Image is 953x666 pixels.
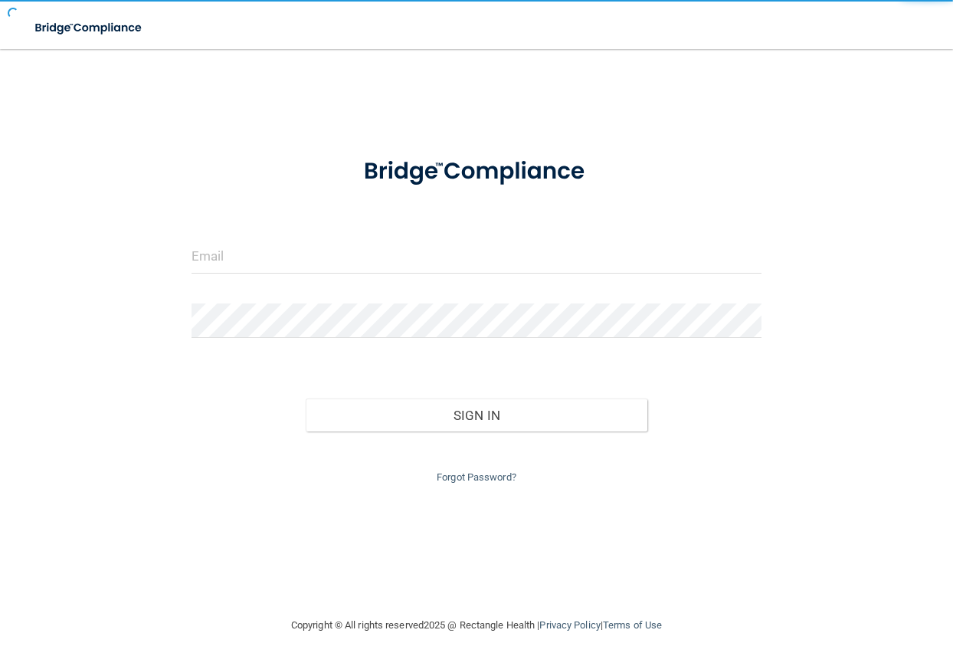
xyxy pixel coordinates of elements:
input: Email [192,239,762,274]
img: bridge_compliance_login_screen.278c3ca4.svg [339,141,613,202]
div: Copyright © All rights reserved 2025 @ Rectangle Health | | [197,601,756,650]
img: bridge_compliance_login_screen.278c3ca4.svg [23,12,156,44]
button: Sign In [306,399,648,432]
a: Terms of Use [603,619,662,631]
a: Forgot Password? [437,471,516,483]
a: Privacy Policy [539,619,600,631]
